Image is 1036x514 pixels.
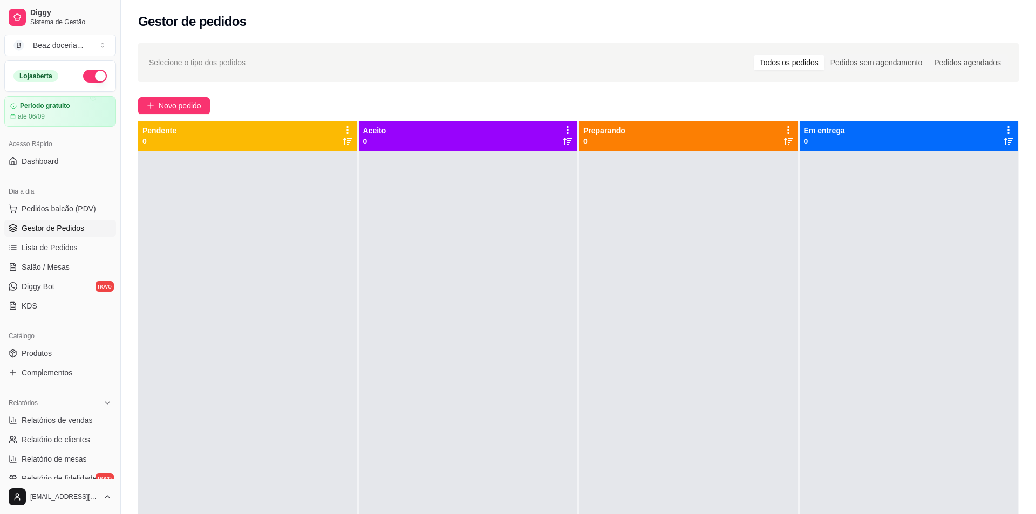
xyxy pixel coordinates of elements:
span: Produtos [22,348,52,359]
button: Pedidos balcão (PDV) [4,200,116,217]
span: Pedidos balcão (PDV) [22,203,96,214]
div: Pedidos sem agendamento [824,55,928,70]
a: Salão / Mesas [4,258,116,276]
div: Todos os pedidos [754,55,824,70]
p: 0 [583,136,625,147]
span: Gestor de Pedidos [22,223,84,234]
span: Relatório de fidelidade [22,473,97,484]
button: Novo pedido [138,97,210,114]
p: 0 [363,136,386,147]
span: Complementos [22,367,72,378]
div: Loja aberta [13,70,58,82]
div: Dia a dia [4,183,116,200]
a: Relatório de fidelidadenovo [4,470,116,487]
span: Relatório de mesas [22,454,87,464]
span: Sistema de Gestão [30,18,112,26]
span: B [13,40,24,51]
h2: Gestor de pedidos [138,13,247,30]
p: 0 [142,136,176,147]
div: Catálogo [4,327,116,345]
a: DiggySistema de Gestão [4,4,116,30]
span: Diggy [30,8,112,18]
a: Gestor de Pedidos [4,220,116,237]
span: Lista de Pedidos [22,242,78,253]
span: Relatórios de vendas [22,415,93,426]
span: Novo pedido [159,100,201,112]
span: [EMAIL_ADDRESS][DOMAIN_NAME] [30,492,99,501]
span: plus [147,102,154,109]
button: Alterar Status [83,70,107,83]
span: Selecione o tipo dos pedidos [149,57,246,68]
button: Select a team [4,35,116,56]
div: Acesso Rápido [4,135,116,153]
p: Pendente [142,125,176,136]
a: Dashboard [4,153,116,170]
article: Período gratuito [20,102,70,110]
a: KDS [4,297,116,314]
span: Relatório de clientes [22,434,90,445]
article: até 06/09 [18,112,45,121]
p: Em entrega [804,125,845,136]
span: Dashboard [22,156,59,167]
a: Relatórios de vendas [4,412,116,429]
button: [EMAIL_ADDRESS][DOMAIN_NAME] [4,484,116,510]
a: Diggy Botnovo [4,278,116,295]
span: Diggy Bot [22,281,54,292]
a: Relatório de mesas [4,450,116,468]
p: 0 [804,136,845,147]
p: Aceito [363,125,386,136]
a: Relatório de clientes [4,431,116,448]
a: Complementos [4,364,116,381]
span: Relatórios [9,399,38,407]
a: Período gratuitoaté 06/09 [4,96,116,127]
div: Pedidos agendados [928,55,1007,70]
div: Beaz doceria ... [33,40,83,51]
a: Lista de Pedidos [4,239,116,256]
p: Preparando [583,125,625,136]
a: Produtos [4,345,116,362]
span: KDS [22,300,37,311]
span: Salão / Mesas [22,262,70,272]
